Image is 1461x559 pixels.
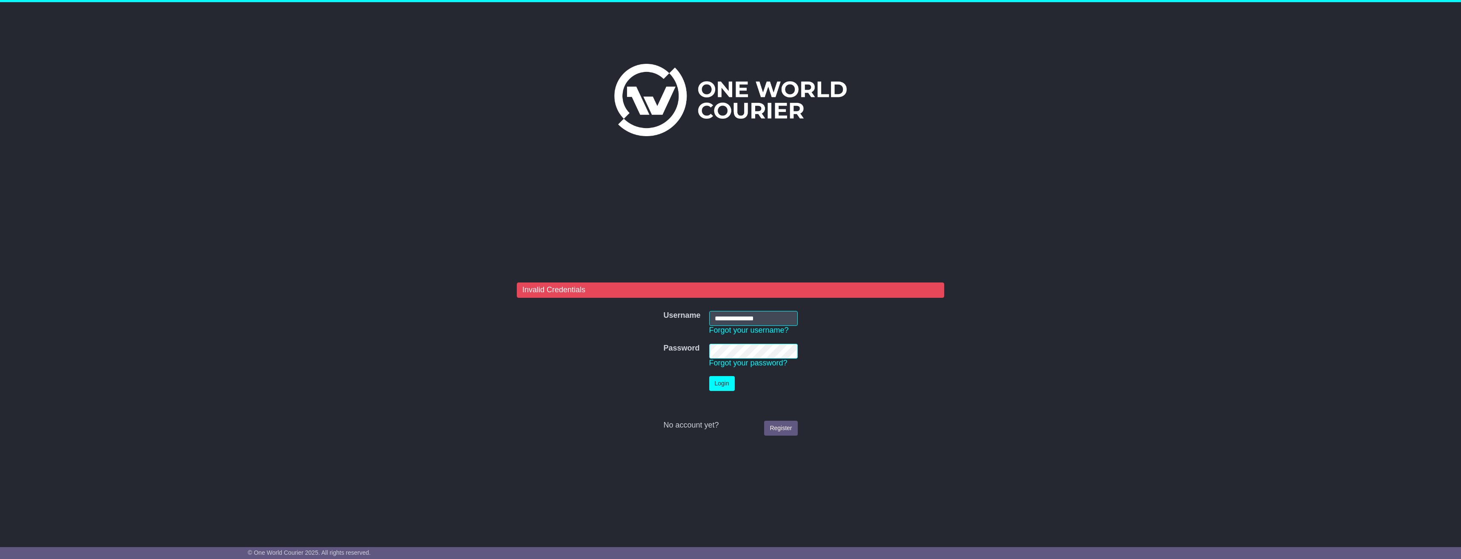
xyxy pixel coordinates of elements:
button: Login [709,376,735,391]
span: © One World Courier 2025. All rights reserved. [248,549,371,556]
div: No account yet? [663,421,797,430]
a: Forgot your password? [709,359,788,367]
img: One World [614,64,847,136]
label: Username [663,311,700,320]
label: Password [663,344,699,353]
div: Invalid Credentials [517,282,944,298]
a: Forgot your username? [709,326,789,334]
a: Register [764,421,797,436]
